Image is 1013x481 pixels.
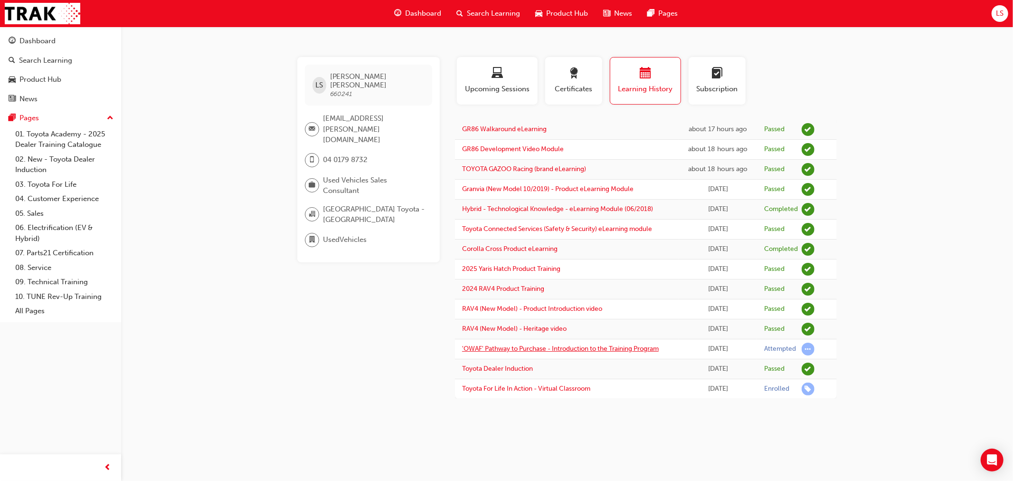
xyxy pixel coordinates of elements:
div: Passed [764,305,785,314]
span: department-icon [309,234,315,246]
div: Search Learning [19,55,72,66]
span: learningRecordVerb_PASS-icon [802,283,814,296]
div: Fri Aug 15 2025 10:51:33 GMT+1000 (Australian Eastern Standard Time) [686,364,750,375]
span: guage-icon [394,8,401,19]
div: Passed [764,325,785,334]
a: Hybrid - Technological Knowledge - eLearning Module (06/2018) [462,205,653,213]
span: briefcase-icon [309,179,315,192]
a: Toyota Dealer Induction [462,365,533,373]
span: learningRecordVerb_PASS-icon [802,263,814,276]
div: Passed [764,165,785,174]
a: Corolla Cross Product eLearning [462,245,558,253]
a: Search Learning [4,52,117,69]
a: RAV4 (New Model) - Heritage video [462,325,567,333]
span: learningRecordVerb_ENROLL-icon [802,383,814,395]
a: News [4,90,117,108]
a: 08. Service [11,260,117,275]
div: Passed [764,365,785,374]
div: Sun Aug 17 2025 23:03:46 GMT+1000 (Australian Eastern Standard Time) [686,184,750,195]
span: search-icon [9,57,15,65]
div: Fri Aug 15 2025 11:58:44 GMT+1000 (Australian Eastern Standard Time) [686,324,750,335]
div: Fri Aug 15 2025 16:56:51 GMT+1000 (Australian Eastern Standard Time) [686,284,750,295]
span: pages-icon [647,8,654,19]
a: 04. Customer Experience [11,192,117,206]
a: All Pages [11,304,117,318]
span: Certificates [552,84,595,95]
span: learningplan-icon [711,67,723,80]
span: learningRecordVerb_PASS-icon [802,363,814,375]
div: Passed [764,185,785,194]
div: Enrolled [764,385,789,394]
div: Passed [764,265,785,274]
span: learningRecordVerb_PASS-icon [802,323,814,336]
a: news-iconNews [596,4,640,23]
div: Pages [19,113,39,124]
span: Used Vehicles Sales Consultant [323,175,425,196]
div: Passed [764,225,785,234]
span: learningRecordVerb_ATTEMPT-icon [802,343,814,356]
div: Tue Aug 19 2025 21:22:48 GMT+1000 (Australian Eastern Standard Time) [686,144,750,155]
span: Product Hub [546,8,588,19]
div: Thu Aug 14 2025 16:23:06 GMT+1000 (Australian Eastern Standard Time) [686,384,750,394]
span: prev-icon [104,462,112,474]
a: guage-iconDashboard [387,4,449,23]
div: Fri Aug 15 2025 21:41:58 GMT+1000 (Australian Eastern Standard Time) [686,264,750,275]
span: car-icon [535,8,542,19]
a: GR86 Walkaround eLearning [462,125,547,133]
span: 04 0179 8732 [323,154,368,165]
div: Fri Aug 15 2025 23:05:18 GMT+1000 (Australian Eastern Standard Time) [686,224,750,235]
img: Trak [5,3,80,24]
span: 660241 [330,90,352,98]
span: LS [315,80,323,91]
a: 07. Parts21 Certification [11,246,117,260]
div: Tue Aug 19 2025 21:39:55 GMT+1000 (Australian Eastern Standard Time) [686,124,750,135]
span: learningRecordVerb_PASS-icon [802,123,814,136]
div: Attempted [764,345,796,354]
button: Upcoming Sessions [457,57,538,105]
button: DashboardSearch LearningProduct HubNews [4,30,117,109]
a: TOYOTA GAZOO Racing (brand eLearning) [462,165,586,173]
a: Granvia (New Model 10/2019) - Product eLearning Module [462,185,634,193]
span: award-icon [568,67,579,80]
a: car-iconProduct Hub [528,4,596,23]
div: Dashboard [19,36,56,47]
a: 09. Technical Training [11,275,117,289]
span: Upcoming Sessions [464,84,530,95]
a: 10. TUNE Rev-Up Training [11,289,117,304]
a: RAV4 (New Model) - Product Introduction video [462,305,602,313]
span: news-icon [603,8,610,19]
button: LS [992,5,1008,22]
span: Pages [658,8,678,19]
a: 05. Sales [11,206,117,221]
a: 01. Toyota Academy - 2025 Dealer Training Catalogue [11,127,117,152]
span: News [614,8,632,19]
span: search-icon [456,8,463,19]
a: 03. Toyota For Life [11,177,117,192]
a: 02. New - Toyota Dealer Induction [11,152,117,177]
div: Sun Aug 17 2025 22:49:33 GMT+1000 (Australian Eastern Standard Time) [686,204,750,215]
span: UsedVehicles [323,234,367,245]
span: Learning History [617,84,673,95]
span: learningRecordVerb_PASS-icon [802,143,814,156]
a: GR86 Development Video Module [462,145,564,153]
span: learningRecordVerb_PASS-icon [802,183,814,196]
div: Fri Aug 15 2025 12:11:24 GMT+1000 (Australian Eastern Standard Time) [686,304,750,315]
button: Learning History [610,57,681,105]
div: Completed [764,245,798,254]
span: [EMAIL_ADDRESS][PERSON_NAME][DOMAIN_NAME] [323,113,425,145]
span: learningRecordVerb_PASS-icon [802,223,814,236]
span: learningRecordVerb_PASS-icon [802,163,814,176]
span: [GEOGRAPHIC_DATA] Toyota - [GEOGRAPHIC_DATA] [323,204,425,225]
a: 2024 RAV4 Product Training [462,285,544,293]
div: Product Hub [19,74,61,85]
span: Subscription [696,84,738,95]
div: Passed [764,125,785,134]
div: Passed [764,285,785,294]
span: Dashboard [405,8,441,19]
span: guage-icon [9,37,16,46]
span: calendar-icon [640,67,651,80]
div: Fri Aug 15 2025 22:28:49 GMT+1000 (Australian Eastern Standard Time) [686,244,750,255]
span: up-icon [107,112,114,125]
a: pages-iconPages [640,4,685,23]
